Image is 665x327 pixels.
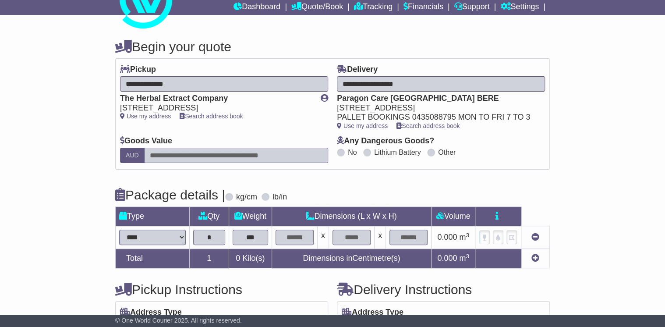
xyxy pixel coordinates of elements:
[120,136,172,146] label: Goods Value
[466,253,469,259] sup: 3
[120,113,171,120] a: Use my address
[337,282,550,297] h4: Delivery Instructions
[115,39,550,54] h4: Begin your quote
[272,249,431,268] td: Dimensions in Centimetre(s)
[272,192,287,202] label: lb/in
[120,94,312,103] div: The Herbal Extract Company
[236,192,257,202] label: kg/cm
[466,232,469,238] sup: 3
[337,103,536,113] div: [STREET_ADDRESS]
[189,249,229,268] td: 1
[459,254,469,263] span: m
[115,317,242,324] span: © One World Courier 2025. All rights reserved.
[180,113,243,120] a: Search address book
[431,207,475,226] td: Volume
[120,308,182,317] label: Address Type
[396,122,460,129] a: Search address book
[337,94,536,103] div: Paragon Care [GEOGRAPHIC_DATA] BERE
[189,207,229,226] td: Qty
[531,254,539,263] a: Add new item
[236,254,240,263] span: 0
[437,254,457,263] span: 0.000
[342,308,403,317] label: Address Type
[317,226,329,249] td: x
[116,207,190,226] td: Type
[374,148,421,156] label: Lithium Battery
[337,136,434,146] label: Any Dangerous Goods?
[337,113,536,122] div: PALLET BOOKINGS 0435088795 MON TO FRI 7 TO 3
[116,249,190,268] td: Total
[120,65,156,75] label: Pickup
[348,148,357,156] label: No
[115,282,328,297] h4: Pickup Instructions
[459,233,469,242] span: m
[374,226,386,249] td: x
[438,148,456,156] label: Other
[229,249,272,268] td: Kilo(s)
[120,148,145,163] label: AUD
[272,207,431,226] td: Dimensions (L x W x H)
[531,233,539,242] a: Remove this item
[337,122,388,129] a: Use my address
[337,65,378,75] label: Delivery
[437,233,457,242] span: 0.000
[115,188,225,202] h4: Package details |
[229,207,272,226] td: Weight
[120,103,312,113] div: [STREET_ADDRESS]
